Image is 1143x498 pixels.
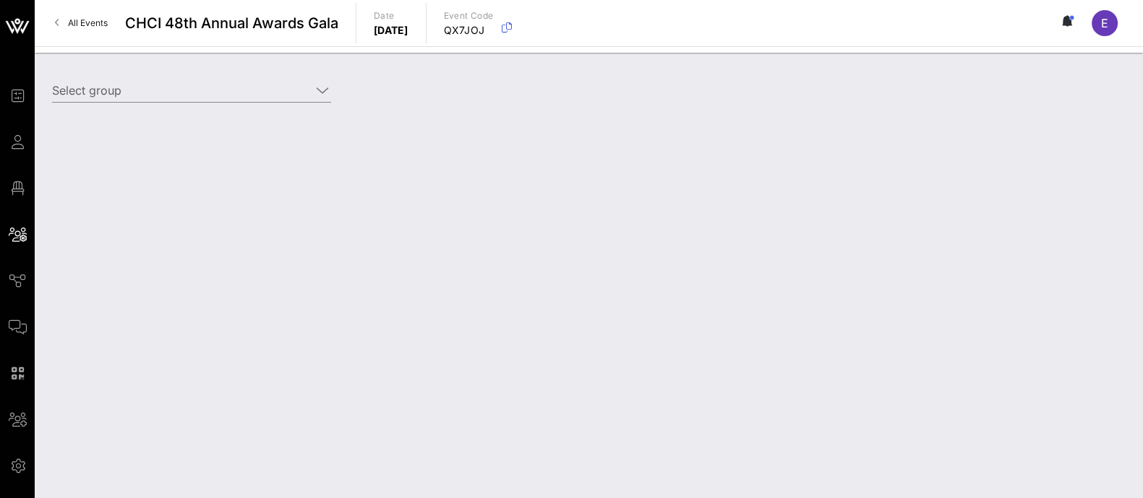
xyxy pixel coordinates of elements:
[374,23,408,38] p: [DATE]
[68,17,108,28] span: All Events
[125,12,338,34] span: CHCI 48th Annual Awards Gala
[1092,10,1118,36] div: E
[374,9,408,23] p: Date
[444,23,494,38] p: QX7JOJ
[46,12,116,35] a: All Events
[1101,16,1108,30] span: E
[444,9,494,23] p: Event Code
